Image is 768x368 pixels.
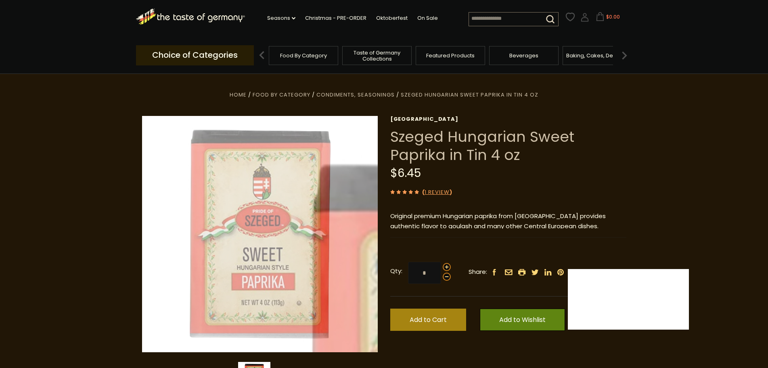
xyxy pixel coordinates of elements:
[566,53,629,59] a: Baking, Cakes, Desserts
[401,91,538,99] a: Szeged Hungarian Sweet Paprika in Tin 4 oz
[253,91,310,99] a: Food By Category
[230,91,247,99] a: Home
[142,116,378,352] img: Szeged Hungarian Sweet Paprika in Tin 4 oz
[390,165,421,181] span: $6.45
[390,309,466,331] button: Add to Cart
[136,45,254,65] p: Choice of Categories
[616,47,632,63] img: next arrow
[509,53,538,59] a: Beverages
[316,91,395,99] a: Condiments, Seasonings
[345,50,409,62] a: Taste of Germany Collections
[417,14,438,23] a: On Sale
[410,315,447,324] span: Add to Cart
[390,116,626,122] a: [GEOGRAPHIC_DATA]
[376,14,408,23] a: Oktoberfest
[254,47,270,63] img: previous arrow
[267,14,295,23] a: Seasons
[390,128,626,164] h1: Szeged Hungarian Sweet Paprika in Tin 4 oz
[469,267,487,277] span: Share:
[480,309,565,331] a: Add to Wishlist
[425,188,450,197] a: 1 Review
[408,262,441,284] input: Qty:
[305,14,366,23] a: Christmas - PRE-ORDER
[426,53,475,59] a: Featured Products
[422,188,452,196] span: ( )
[280,53,327,59] a: Food By Category
[390,211,626,231] p: Original premium Hungarian paprika from [GEOGRAPHIC_DATA] provides authentic flavor to goulash an...
[591,12,625,24] button: $0.00
[390,266,402,276] strong: Qty:
[606,13,620,20] span: $0.00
